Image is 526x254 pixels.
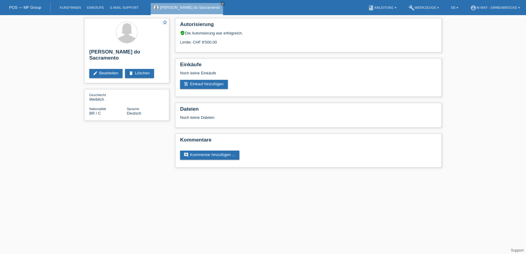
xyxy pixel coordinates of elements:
[57,6,84,9] a: Kund*innen
[180,137,437,146] h2: Kommentare
[184,152,189,157] i: comment
[180,35,437,44] div: Limite: CHF 8'500.00
[180,31,185,35] i: verified_user
[221,2,225,6] a: close
[127,111,141,116] span: Deutsch
[406,6,442,9] a: buildWerkzeuge ▾
[84,6,107,9] a: Einkäufe
[365,6,399,9] a: bookAnleitung ▾
[511,248,524,252] a: Support
[89,111,101,116] span: Brasilien / C / 03.03.2018
[160,5,220,10] a: [PERSON_NAME] do Sacramento
[89,107,106,111] span: Nationalität
[467,6,523,9] a: account_circlem-way - Emmenbrücke ▾
[184,82,189,86] i: add_shopping_cart
[89,49,164,64] h2: [PERSON_NAME] do Sacramento
[89,69,123,78] a: editBearbeiten
[89,93,127,102] div: Weiblich
[89,93,106,97] span: Geschlecht
[409,5,415,11] i: build
[448,6,461,9] a: DE ▾
[180,80,228,89] a: add_shopping_cartEinkauf hinzufügen
[470,5,476,11] i: account_circle
[180,71,437,80] div: Noch keine Einkäufe
[180,115,365,120] div: Noch keine Dateien
[129,71,133,76] i: delete
[180,106,437,115] h2: Dateien
[180,31,437,35] div: Die Autorisierung war erfolgreich.
[180,62,437,71] h2: Einkäufe
[127,107,139,111] span: Sprache
[125,69,154,78] a: deleteLöschen
[180,21,437,31] h2: Autorisierung
[9,5,41,10] a: POS — MF Group
[162,20,168,25] i: star_border
[107,6,142,9] a: E-Mail Support
[221,2,224,5] i: close
[93,71,98,76] i: edit
[180,151,239,160] a: commentKommentar hinzufügen ...
[162,20,168,26] a: star_border
[368,5,374,11] i: book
